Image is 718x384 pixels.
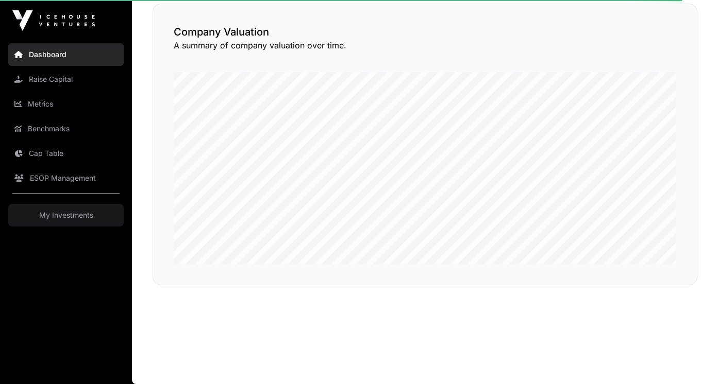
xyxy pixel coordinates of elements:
iframe: Chat Widget [666,335,718,384]
a: Dashboard [8,43,124,66]
a: Raise Capital [8,68,124,91]
a: ESOP Management [8,167,124,189]
p: A summary of company valuation over time. [174,39,676,51]
h2: Company Valuation [174,25,676,39]
a: Cap Table [8,142,124,165]
a: My Investments [8,204,124,226]
a: Benchmarks [8,117,124,140]
a: Metrics [8,93,124,115]
img: Icehouse Ventures Logo [12,10,95,31]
